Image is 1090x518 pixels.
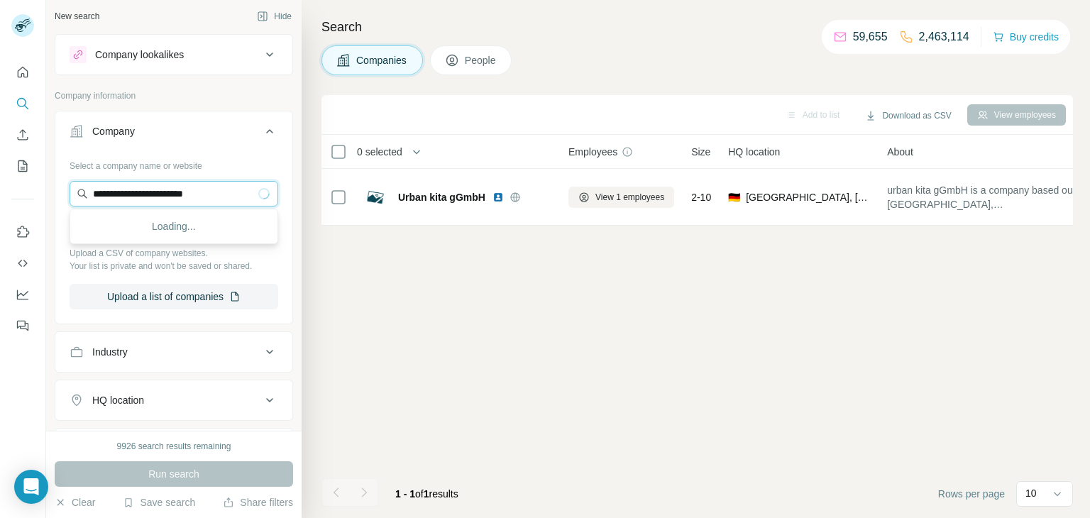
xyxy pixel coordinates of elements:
[55,89,293,102] p: Company information
[728,190,740,204] span: 🇩🇪
[55,335,292,369] button: Industry
[424,488,429,500] span: 1
[55,495,95,509] button: Clear
[691,190,711,204] span: 2-10
[55,38,292,72] button: Company lookalikes
[92,345,128,359] div: Industry
[11,282,34,307] button: Dashboard
[92,124,135,138] div: Company
[11,313,34,338] button: Feedback
[11,91,34,116] button: Search
[247,6,302,27] button: Hide
[919,28,969,45] p: 2,463,114
[938,487,1005,501] span: Rows per page
[855,105,961,126] button: Download as CSV
[364,186,387,209] img: Logo of Urban kita gGmbH
[492,192,504,203] img: LinkedIn logo
[746,190,870,204] span: [GEOGRAPHIC_DATA], [GEOGRAPHIC_DATA]
[123,495,195,509] button: Save search
[95,48,184,62] div: Company lookalikes
[395,488,458,500] span: results
[11,153,34,179] button: My lists
[887,145,913,159] span: About
[70,260,278,272] p: Your list is private and won't be saved or shared.
[92,393,144,407] div: HQ location
[117,440,231,453] div: 9926 search results remaining
[55,114,292,154] button: Company
[11,122,34,148] button: Enrich CSV
[70,247,278,260] p: Upload a CSV of company websites.
[321,17,1073,37] h4: Search
[568,145,617,159] span: Employees
[853,28,888,45] p: 59,655
[11,250,34,276] button: Use Surfe API
[11,219,34,245] button: Use Surfe on LinkedIn
[568,187,674,208] button: View 1 employees
[11,60,34,85] button: Quick start
[55,10,99,23] div: New search
[728,145,780,159] span: HQ location
[415,488,424,500] span: of
[70,154,278,172] div: Select a company name or website
[395,488,415,500] span: 1 - 1
[223,495,293,509] button: Share filters
[73,212,275,241] div: Loading...
[691,145,710,159] span: Size
[465,53,497,67] span: People
[55,383,292,417] button: HQ location
[1025,486,1037,500] p: 10
[70,284,278,309] button: Upload a list of companies
[356,53,408,67] span: Companies
[993,27,1059,47] button: Buy credits
[14,470,48,504] div: Open Intercom Messenger
[398,190,485,204] span: Urban kita gGmbH
[595,191,664,204] span: View 1 employees
[357,145,402,159] span: 0 selected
